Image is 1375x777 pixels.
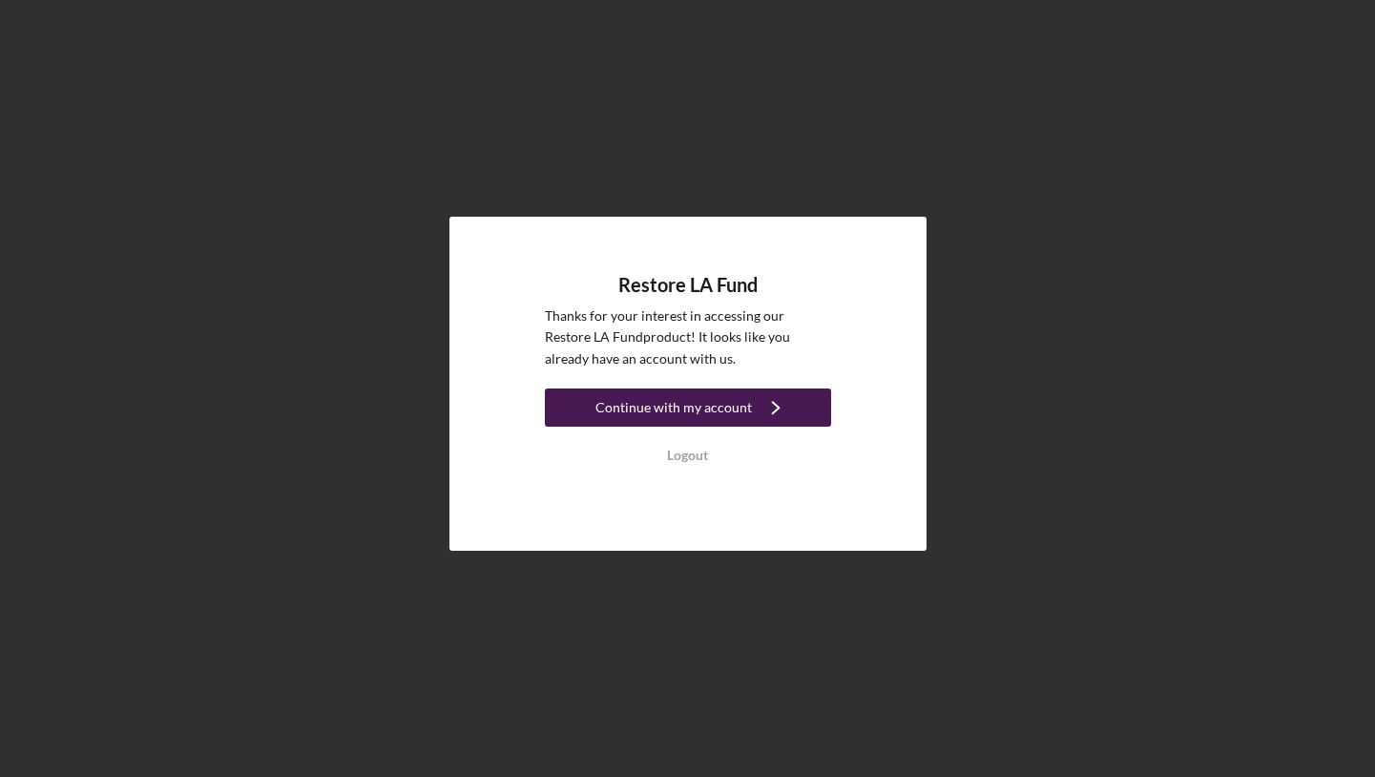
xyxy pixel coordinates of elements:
button: Logout [545,436,831,474]
button: Continue with my account [545,388,831,427]
a: Continue with my account [545,388,831,431]
p: Thanks for your interest in accessing our Restore LA Fund product! It looks like you already have... [545,305,831,369]
h4: Restore LA Fund [618,274,758,296]
div: Continue with my account [595,388,752,427]
div: Logout [667,436,708,474]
